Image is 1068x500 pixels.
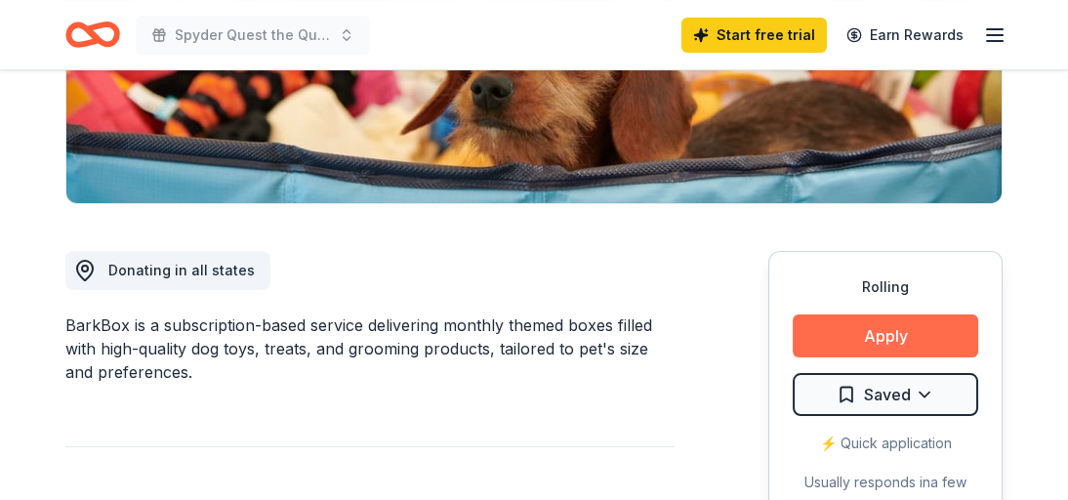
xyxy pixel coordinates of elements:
[681,18,827,53] a: Start free trial
[793,314,978,357] button: Apply
[835,18,975,53] a: Earn Rewards
[793,432,978,455] div: ⚡️ Quick application
[65,12,120,58] a: Home
[793,275,978,299] div: Rolling
[65,313,675,384] div: BarkBox is a subscription-based service delivering monthly themed boxes filled with high-quality ...
[175,23,331,47] span: Spyder Quest the Quest continues
[136,16,370,55] button: Spyder Quest the Quest continues
[864,382,911,407] span: Saved
[108,262,255,278] span: Donating in all states
[793,373,978,416] button: Saved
